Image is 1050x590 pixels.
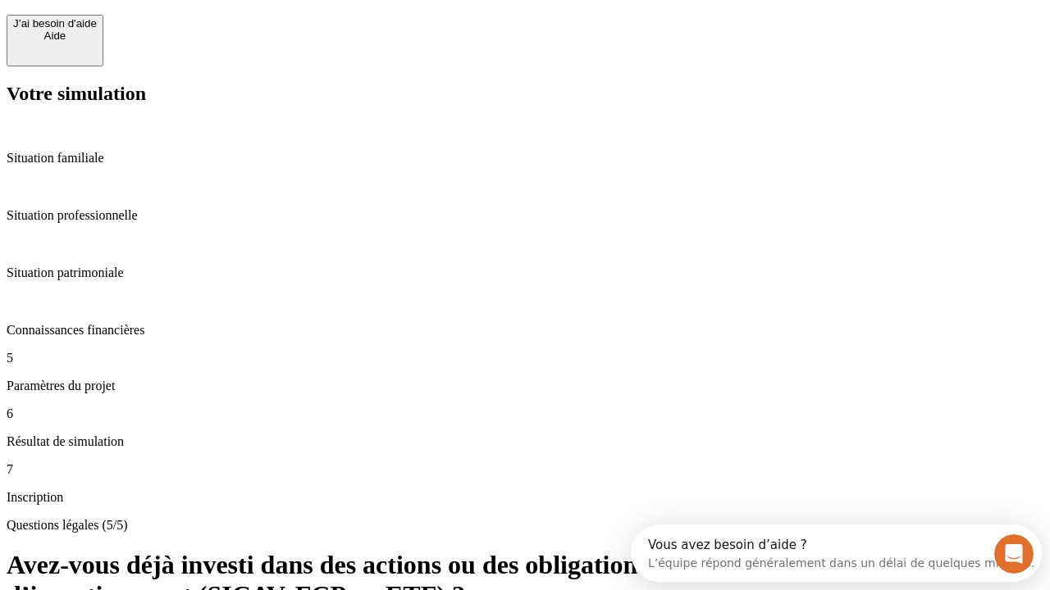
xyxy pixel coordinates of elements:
[7,406,1043,421] p: 6
[17,14,404,27] div: Vous avez besoin d’aide ?
[13,17,97,29] div: J’ai besoin d'aide
[7,518,1043,533] p: Questions légales (5/5)
[13,29,97,42] div: Aide
[7,351,1043,365] p: 5
[7,7,452,52] div: Ouvrir le Messenger Intercom
[7,323,1043,338] p: Connaissances financières
[7,83,1043,105] h2: Votre simulation
[17,27,404,44] div: L’équipe répond généralement dans un délai de quelques minutes.
[994,534,1034,574] iframe: Intercom live chat
[7,379,1043,393] p: Paramètres du projet
[7,265,1043,280] p: Situation patrimoniale
[7,151,1043,166] p: Situation familiale
[631,524,1042,582] iframe: Intercom live chat discovery launcher
[7,462,1043,477] p: 7
[7,208,1043,223] p: Situation professionnelle
[7,434,1043,449] p: Résultat de simulation
[7,490,1043,505] p: Inscription
[7,15,103,66] button: J’ai besoin d'aideAide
